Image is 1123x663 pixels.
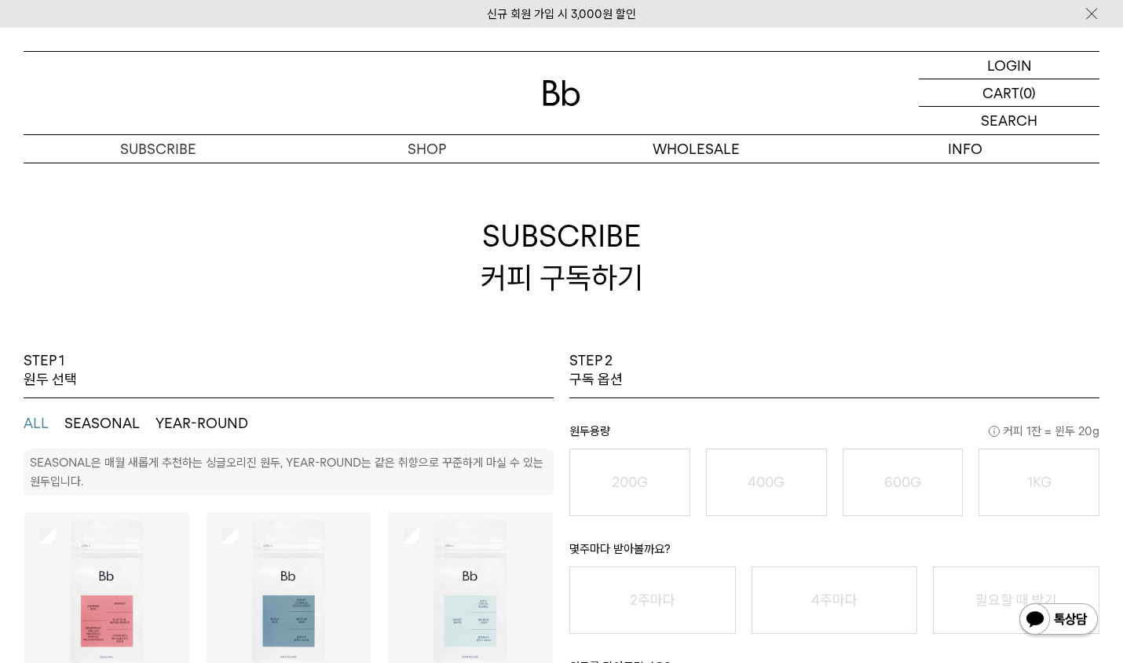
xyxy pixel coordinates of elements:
[569,449,690,516] button: 200G
[24,135,293,163] a: SUBSCRIBE
[293,135,562,163] a: SHOP
[752,566,918,634] button: 4주마다
[748,474,785,490] o: 400G
[1027,474,1052,490] o: 1KG
[561,135,831,163] p: WHOLESALE
[989,422,1099,441] span: 커피 1잔 = 윈두 20g
[487,7,636,21] a: 신규 회원 가입 시 3,000원 할인
[24,414,49,433] button: ALL
[64,414,140,433] button: SEASONAL
[1019,79,1036,106] p: (0)
[612,474,648,490] o: 200G
[1018,602,1099,639] img: 카카오톡 채널 1:1 채팅 버튼
[155,414,248,433] button: YEAR-ROUND
[569,422,1099,449] p: 원두용량
[981,107,1037,134] p: SEARCH
[843,449,964,516] button: 600G
[884,474,921,490] o: 600G
[919,52,1099,79] a: LOGIN
[831,135,1100,163] p: INFO
[24,351,77,390] p: STEP 1 원두 선택
[933,566,1099,634] button: 필요할 때 받기
[543,80,580,106] img: 로고
[569,566,736,634] button: 2주마다
[569,540,1099,566] p: 몇주마다 받아볼까요?
[706,449,827,516] button: 400G
[919,79,1099,107] a: CART (0)
[979,449,1099,516] button: 1KG
[987,52,1032,79] p: LOGIN
[569,351,623,390] p: STEP 2 구독 옵션
[24,163,1099,351] h2: SUBSCRIBE 커피 구독하기
[30,456,543,489] p: SEASONAL은 매월 새롭게 추천하는 싱글오리진 원두, YEAR-ROUND는 같은 취향으로 꾸준하게 마실 수 있는 원두입니다.
[982,79,1019,106] p: CART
